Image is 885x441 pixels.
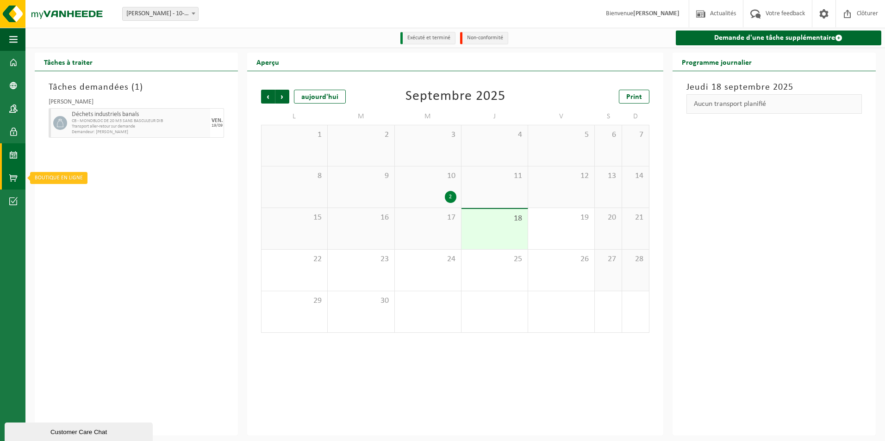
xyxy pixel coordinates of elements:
span: 13 [599,171,617,181]
span: 5 [533,130,590,140]
div: 19/09 [212,123,223,128]
span: 1 [266,130,323,140]
div: VEN. [212,118,223,123]
span: 18 [466,214,523,224]
div: Septembre 2025 [405,90,505,104]
li: Non-conformité [460,32,508,44]
span: 6 [599,130,617,140]
span: 25 [466,254,523,264]
div: 2 [445,191,456,203]
a: Demande d'une tâche supplémentaire [676,31,881,45]
strong: [PERSON_NAME] [633,10,679,17]
div: aujourd'hui [294,90,346,104]
span: 4 [466,130,523,140]
h2: Tâches à traiter [35,53,102,71]
td: J [461,108,528,125]
div: [PERSON_NAME] [49,99,224,108]
span: 9 [332,171,389,181]
td: S [595,108,622,125]
iframe: chat widget [5,421,155,441]
span: 22 [266,254,323,264]
span: ELIS NORD - 10-788341 [122,7,199,21]
div: Aucun transport planifié [686,94,862,114]
span: 24 [399,254,456,264]
h3: Tâches demandées ( ) [49,80,224,94]
td: M [328,108,394,125]
span: CB - MONOBLOC DE 20 M3 SANS BASCULEUR DIB [72,118,208,124]
span: 11 [466,171,523,181]
span: 1 [135,83,140,92]
span: 16 [332,213,389,223]
span: ELIS NORD - 10-788341 [123,7,198,20]
span: Demandeur: [PERSON_NAME] [72,129,208,135]
li: Exécuté et terminé [400,32,455,44]
span: 20 [599,213,617,223]
span: 3 [399,130,456,140]
span: Précédent [261,90,275,104]
span: 10 [399,171,456,181]
span: Print [626,93,642,101]
h2: Aperçu [247,53,288,71]
h3: Jeudi 18 septembre 2025 [686,80,862,94]
span: 15 [266,213,323,223]
td: V [528,108,595,125]
td: L [261,108,328,125]
span: 14 [627,171,644,181]
span: 2 [332,130,389,140]
span: 12 [533,171,590,181]
span: Transport aller-retour sur demande [72,124,208,129]
a: Print [619,90,649,104]
span: 7 [627,130,644,140]
span: 26 [533,254,590,264]
span: Déchets industriels banals [72,111,208,118]
h2: Programme journalier [673,53,761,71]
span: 29 [266,296,323,306]
span: 17 [399,213,456,223]
span: 19 [533,213,590,223]
span: 23 [332,254,389,264]
td: D [622,108,649,125]
span: Suivant [275,90,289,104]
span: 30 [332,296,389,306]
td: M [395,108,461,125]
span: 27 [599,254,617,264]
span: 21 [627,213,644,223]
span: 28 [627,254,644,264]
span: 8 [266,171,323,181]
